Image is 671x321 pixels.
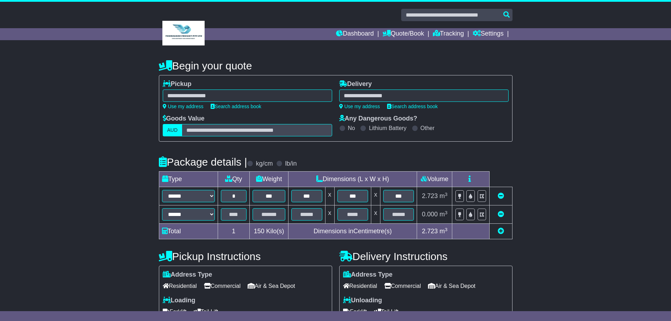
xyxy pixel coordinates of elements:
td: Qty [218,172,250,187]
label: kg/cm [256,160,273,168]
a: Quote/Book [383,28,424,40]
td: x [371,187,380,205]
a: Settings [473,28,504,40]
span: Tail Lift [194,306,218,317]
label: Address Type [163,271,212,279]
span: Residential [343,280,377,291]
span: m [440,211,448,218]
td: Dimensions (L x W x H) [288,172,417,187]
sup: 3 [445,227,448,232]
sup: 3 [445,192,448,197]
label: Delivery [339,80,372,88]
span: Forklift [343,306,367,317]
span: m [440,192,448,199]
span: 2.723 [422,228,438,235]
td: Volume [417,172,452,187]
span: Air & Sea Depot [248,280,295,291]
td: Weight [250,172,288,187]
td: Dimensions in Centimetre(s) [288,224,417,239]
td: 1 [218,224,250,239]
label: Unloading [343,297,382,304]
span: 0.000 [422,211,438,218]
a: Remove this item [498,192,504,199]
sup: 3 [445,210,448,215]
span: Commercial [204,280,241,291]
a: Search address book [211,104,261,109]
span: m [440,228,448,235]
a: Search address book [387,104,438,109]
span: Tail Lift [374,306,399,317]
span: 2.723 [422,192,438,199]
span: Air & Sea Depot [428,280,476,291]
a: Tracking [433,28,464,40]
label: Other [421,125,435,131]
a: Use my address [339,104,380,109]
a: Add new item [498,228,504,235]
td: x [371,205,380,224]
td: Total [159,224,218,239]
label: AUD [163,124,182,136]
label: Lithium Battery [369,125,406,131]
label: Pickup [163,80,192,88]
h4: Delivery Instructions [339,251,512,262]
span: Residential [163,280,197,291]
label: Address Type [343,271,393,279]
a: Use my address [163,104,204,109]
h4: Package details | [159,156,247,168]
label: lb/in [285,160,297,168]
h4: Begin your quote [159,60,512,72]
label: Any Dangerous Goods? [339,115,417,123]
td: Type [159,172,218,187]
span: Commercial [384,280,421,291]
a: Remove this item [498,211,504,218]
span: 150 [254,228,265,235]
td: Kilo(s) [250,224,288,239]
h4: Pickup Instructions [159,251,332,262]
td: x [325,205,334,224]
label: No [348,125,355,131]
label: Goods Value [163,115,205,123]
a: Dashboard [336,28,374,40]
label: Loading [163,297,195,304]
td: x [325,187,334,205]
span: Forklift [163,306,187,317]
